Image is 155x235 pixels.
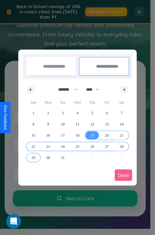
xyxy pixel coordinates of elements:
[61,119,65,130] span: 10
[55,152,70,163] button: 31
[61,130,65,141] span: 17
[106,107,108,119] span: 6
[85,130,100,141] button: 19
[120,130,123,141] span: 21
[41,152,55,163] button: 30
[32,130,35,141] span: 15
[70,119,85,130] button: 11
[61,141,65,152] span: 24
[46,141,50,152] span: 23
[41,107,55,119] button: 2
[77,107,78,119] span: 4
[85,141,100,152] button: 26
[100,97,114,107] span: Fri
[100,119,114,130] button: 13
[114,130,129,141] button: 21
[105,130,109,141] span: 20
[26,107,41,119] button: 1
[114,119,129,130] button: 14
[33,119,34,130] span: 8
[114,107,129,119] button: 7
[41,97,55,107] span: Mon
[46,152,50,163] span: 30
[41,119,55,130] button: 9
[47,107,49,119] span: 2
[100,130,114,141] button: 20
[91,107,93,119] span: 5
[70,130,85,141] button: 18
[70,141,85,152] button: 25
[26,119,41,130] button: 8
[55,130,70,141] button: 17
[26,141,41,152] button: 22
[115,169,132,181] button: Done
[41,130,55,141] button: 16
[114,97,129,107] span: Sat
[114,141,129,152] button: 28
[120,119,123,130] span: 14
[100,141,114,152] button: 27
[41,141,55,152] button: 23
[70,107,85,119] button: 4
[90,119,94,130] span: 12
[85,107,100,119] button: 5
[100,107,114,119] button: 6
[55,119,70,130] button: 10
[85,119,100,130] button: 12
[70,97,85,107] span: Wed
[46,130,50,141] span: 16
[32,152,35,163] span: 29
[105,119,109,130] span: 13
[121,107,122,119] span: 7
[90,130,94,141] span: 19
[6,214,21,229] iframe: Intercom live chat
[76,130,79,141] span: 18
[32,141,35,152] span: 22
[76,141,79,152] span: 25
[55,97,70,107] span: Tue
[76,119,79,130] span: 11
[61,152,65,163] span: 31
[90,141,94,152] span: 26
[3,105,7,130] div: Give Feedback
[26,130,41,141] button: 15
[47,119,49,130] span: 9
[55,107,70,119] button: 3
[55,141,70,152] button: 24
[62,107,64,119] span: 3
[120,141,123,152] span: 28
[85,97,100,107] span: Thu
[105,141,109,152] span: 27
[26,97,41,107] span: Sun
[26,152,41,163] button: 29
[33,107,34,119] span: 1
